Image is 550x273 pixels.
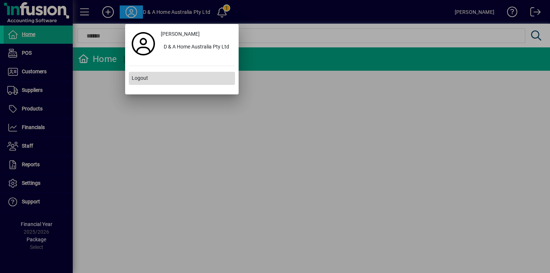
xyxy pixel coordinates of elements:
[158,41,235,54] button: D & A Home Australia Pty Ltd
[161,30,200,38] span: [PERSON_NAME]
[158,28,235,41] a: [PERSON_NAME]
[129,72,235,85] button: Logout
[132,74,148,82] span: Logout
[129,37,158,50] a: Profile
